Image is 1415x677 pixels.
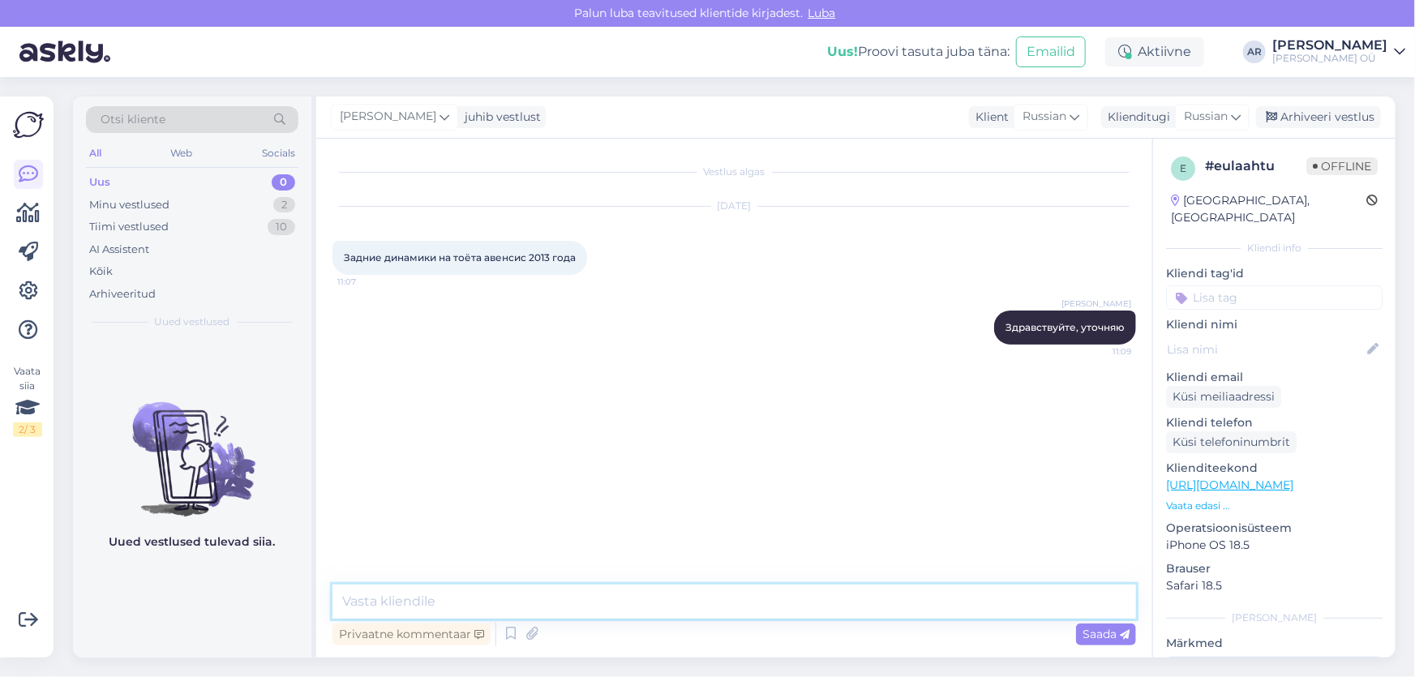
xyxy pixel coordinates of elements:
p: Vaata edasi ... [1166,499,1383,513]
div: Minu vestlused [89,197,169,213]
span: Uued vestlused [155,315,230,329]
div: [PERSON_NAME] OÜ [1272,52,1387,65]
div: Tiimi vestlused [89,219,169,235]
div: 10 [268,219,295,235]
span: Offline [1306,157,1378,175]
div: 0 [272,174,295,191]
div: Vestlus algas [332,165,1136,179]
div: Klienditugi [1101,109,1170,126]
p: Operatsioonisüsteem [1166,520,1383,537]
span: Saada [1083,627,1130,641]
a: [PERSON_NAME][PERSON_NAME] OÜ [1272,39,1405,65]
img: Askly Logo [13,109,44,140]
span: 11:07 [337,276,398,288]
div: [PERSON_NAME] [1272,39,1387,52]
div: Web [168,143,196,164]
div: 2 / 3 [13,422,42,437]
div: Küsi telefoninumbrit [1166,431,1297,453]
span: [PERSON_NAME] [1061,298,1131,310]
img: No chats [73,373,311,519]
div: # eulaahtu [1205,156,1306,176]
p: Kliendi telefon [1166,414,1383,431]
span: e [1180,162,1186,174]
span: Russian [1184,108,1228,126]
span: Luba [804,6,841,20]
div: [DATE] [332,199,1136,213]
a: [URL][DOMAIN_NAME] [1166,478,1293,492]
span: Здравствуйте, уточняю [1006,321,1125,333]
p: Kliendi tag'id [1166,265,1383,282]
div: Küsi meiliaadressi [1166,386,1281,408]
div: 2 [273,197,295,213]
div: Arhiveeri vestlus [1256,106,1381,128]
span: Задние динамики на тоёта авенсис 2013 года [344,251,576,264]
div: Uus [89,174,110,191]
button: Emailid [1016,36,1086,67]
div: Aktiivne [1105,37,1204,66]
div: Klient [969,109,1009,126]
input: Lisa nimi [1167,341,1364,358]
div: AR [1243,41,1266,63]
div: Arhiveeritud [89,286,156,302]
input: Lisa tag [1166,285,1383,310]
div: [GEOGRAPHIC_DATA], [GEOGRAPHIC_DATA] [1171,192,1366,226]
div: Vaata siia [13,364,42,437]
p: iPhone OS 18.5 [1166,537,1383,554]
span: [PERSON_NAME] [340,108,436,126]
p: Safari 18.5 [1166,577,1383,594]
div: Privaatne kommentaar [332,623,491,645]
div: juhib vestlust [458,109,541,126]
span: Russian [1023,108,1066,126]
div: Proovi tasuta juba täna: [827,42,1010,62]
p: Uued vestlused tulevad siia. [109,533,276,551]
b: Uus! [827,44,858,59]
div: Kõik [89,264,113,280]
div: All [86,143,105,164]
p: Märkmed [1166,635,1383,652]
p: Kliendi nimi [1166,316,1383,333]
div: Socials [259,143,298,164]
div: [PERSON_NAME] [1166,611,1383,625]
span: 11:09 [1070,345,1131,358]
div: Kliendi info [1166,241,1383,255]
p: Kliendi email [1166,369,1383,386]
div: AI Assistent [89,242,149,258]
p: Brauser [1166,560,1383,577]
span: Otsi kliente [101,111,165,128]
p: Klienditeekond [1166,460,1383,477]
